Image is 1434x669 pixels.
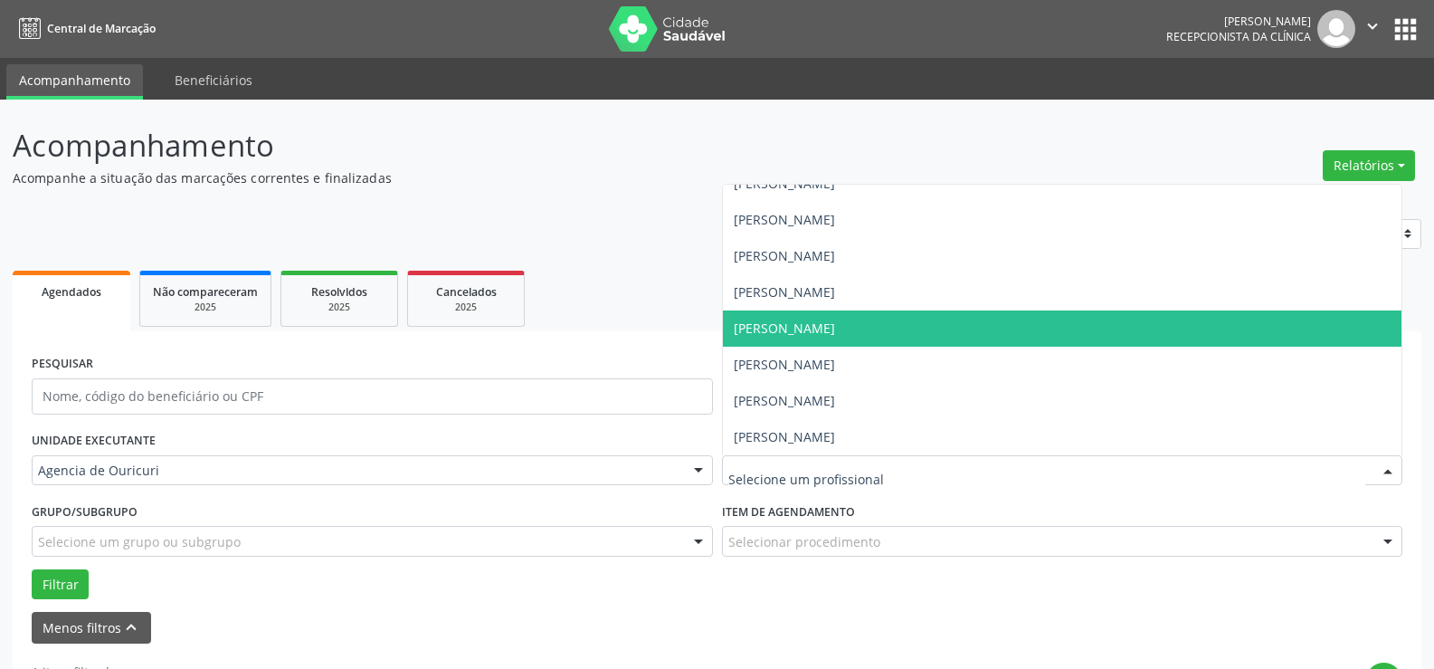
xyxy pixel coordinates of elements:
[734,428,835,445] span: [PERSON_NAME]
[421,301,511,314] div: 2025
[47,21,156,36] span: Central de Marcação
[734,320,835,337] span: [PERSON_NAME]
[722,498,855,526] label: Item de agendamento
[728,462,1366,498] input: Selecione um profissional
[294,301,385,314] div: 2025
[734,356,835,373] span: [PERSON_NAME]
[153,284,258,300] span: Não compareceram
[13,123,999,168] p: Acompanhamento
[734,283,835,301] span: [PERSON_NAME]
[1166,29,1311,44] span: Recepcionista da clínica
[32,498,138,526] label: Grupo/Subgrupo
[121,617,141,637] i: keyboard_arrow_up
[728,532,880,551] span: Selecionar procedimento
[1323,150,1415,181] button: Relatórios
[734,211,835,228] span: [PERSON_NAME]
[32,350,93,378] label: PESQUISAR
[1166,14,1311,29] div: [PERSON_NAME]
[32,612,151,644] button: Menos filtroskeyboard_arrow_up
[1390,14,1421,45] button: apps
[311,284,367,300] span: Resolvidos
[153,301,258,314] div: 2025
[1363,16,1382,36] i: 
[6,64,143,100] a: Acompanhamento
[13,168,999,187] p: Acompanhe a situação das marcações correntes e finalizadas
[38,462,676,480] span: Agencia de Ouricuri
[32,378,713,415] input: Nome, código do beneficiário ou CPF
[32,427,156,455] label: UNIDADE EXECUTANTE
[38,532,241,551] span: Selecione um grupo ou subgrupo
[734,247,835,264] span: [PERSON_NAME]
[436,284,497,300] span: Cancelados
[32,569,89,600] button: Filtrar
[1355,10,1390,48] button: 
[734,392,835,409] span: [PERSON_NAME]
[42,284,101,300] span: Agendados
[1317,10,1355,48] img: img
[13,14,156,43] a: Central de Marcação
[162,64,265,96] a: Beneficiários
